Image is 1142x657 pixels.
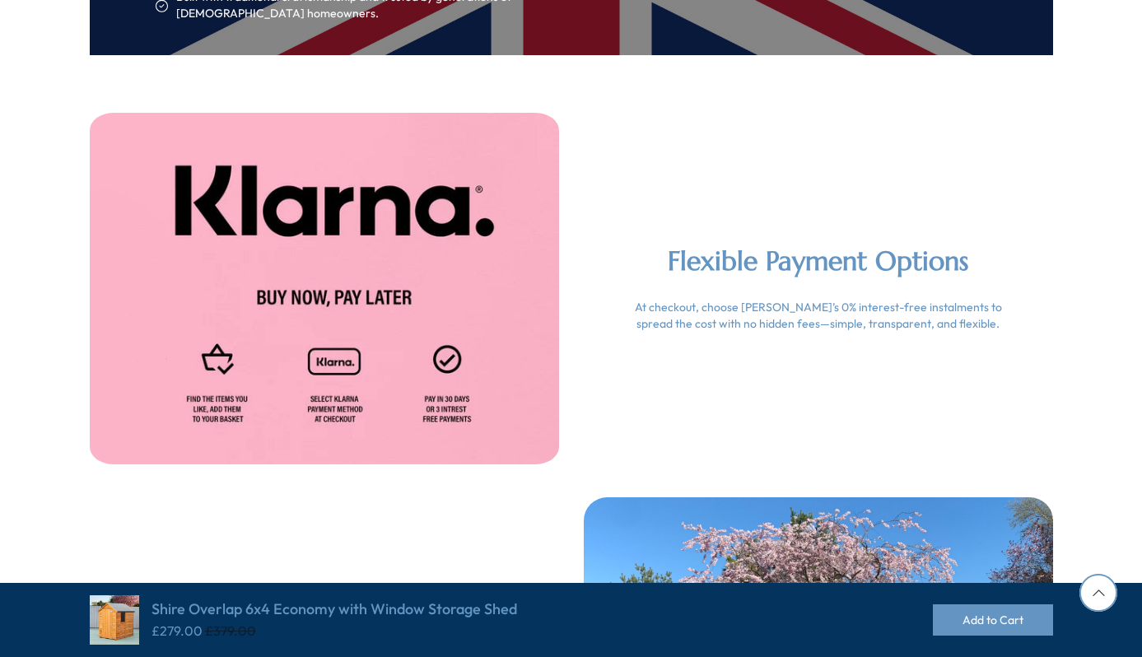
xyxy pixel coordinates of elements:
img: Shire [90,595,139,645]
del: £379.00 [205,622,256,639]
h4: Shire Overlap 6x4 Economy with Window Storage Shed [151,600,517,618]
ins: £279.00 [151,622,203,639]
img: cms-image [90,113,559,465]
div: At checkout, choose [PERSON_NAME]’s 0% interest-free instalments to spread the cost with no hidde... [633,300,1004,332]
button: Add to Cart [933,604,1053,636]
h2: Flexible Payment Options [633,245,1004,279]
